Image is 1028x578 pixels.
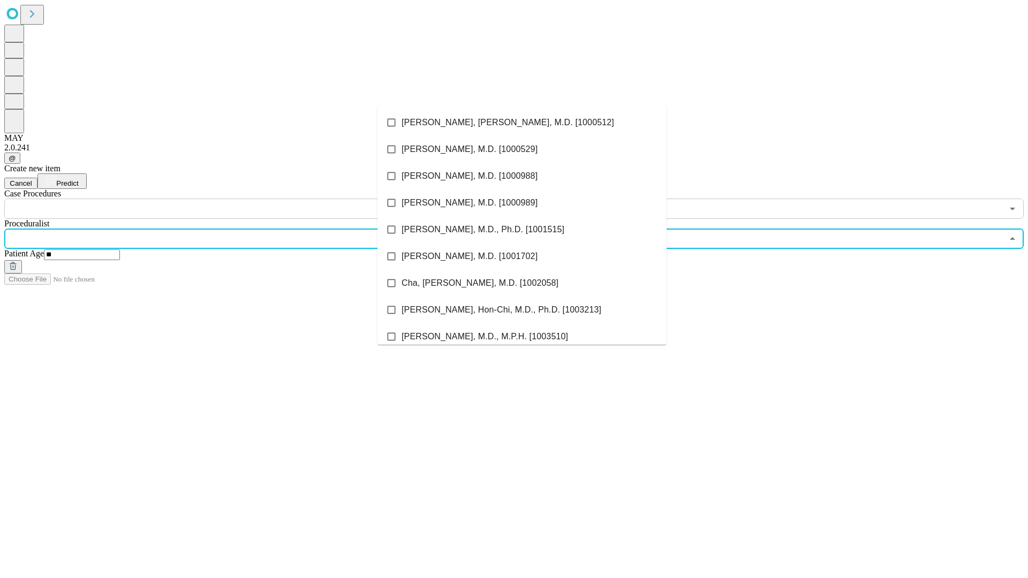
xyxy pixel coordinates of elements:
[10,179,32,187] span: Cancel
[402,303,601,316] span: [PERSON_NAME], Hon-Chi, M.D., Ph.D. [1003213]
[4,133,1024,143] div: MAY
[4,249,44,258] span: Patient Age
[4,189,61,198] span: Scheduled Procedure
[402,330,568,343] span: [PERSON_NAME], M.D., M.P.H. [1003510]
[4,178,37,189] button: Cancel
[402,277,558,290] span: Cha, [PERSON_NAME], M.D. [1002058]
[1005,201,1020,216] button: Open
[37,173,87,189] button: Predict
[1005,231,1020,246] button: Close
[402,250,538,263] span: [PERSON_NAME], M.D. [1001702]
[402,223,564,236] span: [PERSON_NAME], M.D., Ph.D. [1001515]
[4,219,49,228] span: Proceduralist
[402,170,538,182] span: [PERSON_NAME], M.D. [1000988]
[402,143,538,156] span: [PERSON_NAME], M.D. [1000529]
[4,143,1024,153] div: 2.0.241
[56,179,78,187] span: Predict
[402,116,614,129] span: [PERSON_NAME], [PERSON_NAME], M.D. [1000512]
[4,153,20,164] button: @
[402,196,538,209] span: [PERSON_NAME], M.D. [1000989]
[9,154,16,162] span: @
[4,164,61,173] span: Create new item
